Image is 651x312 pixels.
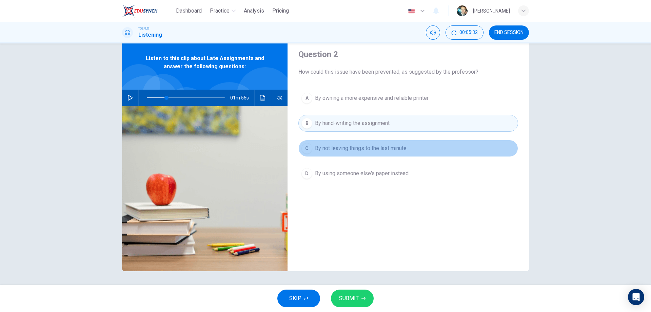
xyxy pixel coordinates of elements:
[446,25,484,40] button: 00:05:32
[298,49,518,60] h4: Question 2
[315,169,409,178] span: By using someone else's paper instead
[459,30,478,35] span: 00:05:32
[176,7,202,15] span: Dashboard
[331,290,374,307] button: SUBMIT
[207,5,238,17] button: Practice
[272,7,289,15] span: Pricing
[257,90,268,106] button: Click to see the audio transcription
[298,165,518,182] button: DBy using someone else's paper instead
[301,93,312,104] div: A
[446,25,484,40] div: Hide
[315,144,407,152] span: By not leaving things to the last minute
[407,8,416,14] img: en
[315,119,390,127] span: By hand-writing the assignment
[277,290,320,307] button: SKIP
[210,7,230,15] span: Practice
[298,140,518,157] button: CBy not leaving things to the last minute
[138,26,149,31] span: TOEFL®
[489,25,529,40] button: END SESSION
[298,68,518,76] span: How could this issue have been prevented, as suggested by the professor?
[144,54,265,71] span: Listen to this clip about Late Assignments and answer the following questions:
[473,7,510,15] div: [PERSON_NAME]
[301,118,312,129] div: B
[298,90,518,107] button: ABy owning a more expensive and reliable printer
[241,5,267,17] button: Analysis
[122,4,173,18] a: EduSynch logo
[289,294,301,303] span: SKIP
[122,4,158,18] img: EduSynch logo
[457,5,468,16] img: Profile picture
[426,25,440,40] div: Mute
[138,31,162,39] h1: Listening
[301,143,312,154] div: C
[628,289,644,305] div: Open Intercom Messenger
[122,106,288,271] img: Listen to this clip about Late Assignments and answer the following questions:
[244,7,264,15] span: Analysis
[301,168,312,179] div: D
[315,94,429,102] span: By owning a more expensive and reliable printer
[173,5,204,17] button: Dashboard
[339,294,359,303] span: SUBMIT
[230,90,254,106] span: 01m 55s
[494,30,524,35] span: END SESSION
[270,5,292,17] button: Pricing
[298,115,518,132] button: BBy hand-writing the assignment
